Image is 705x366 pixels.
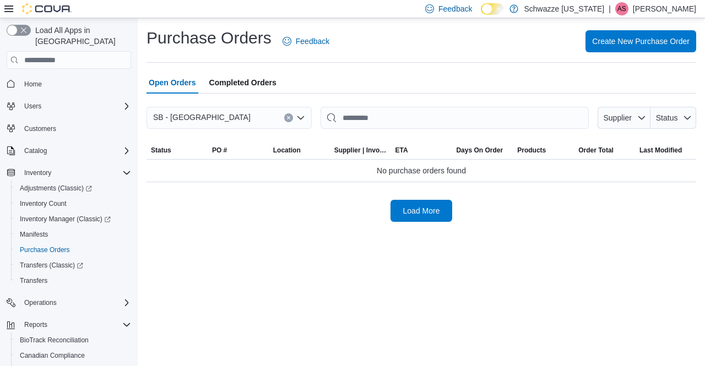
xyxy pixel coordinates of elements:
span: PO # [212,146,227,155]
span: Transfers [15,274,131,287]
span: Open Orders [149,72,196,94]
span: Inventory Manager (Classic) [20,215,111,223]
span: ETA [395,146,408,155]
span: Transfers (Classic) [15,259,131,272]
span: No purchase orders found [377,164,466,177]
span: BioTrack Reconciliation [15,334,131,347]
button: ETA [391,141,452,159]
span: Order Total [578,146,614,155]
span: Catalog [20,144,131,157]
p: | [609,2,611,15]
div: Alyssa Savin [615,2,628,15]
span: Customers [20,122,131,135]
span: AS [617,2,626,15]
span: Users [20,100,131,113]
span: Inventory Manager (Classic) [15,212,131,226]
input: Dark Mode [481,3,504,15]
button: Reports [2,317,135,332]
button: Canadian Compliance [11,348,135,363]
a: Inventory Manager (Classic) [11,211,135,227]
h1: Purchase Orders [147,27,272,49]
img: Cova [22,3,72,14]
span: Days On Order [456,146,503,155]
a: Transfers [15,274,52,287]
a: Purchase Orders [15,243,74,256]
span: Products [517,146,546,155]
button: Status [650,107,696,129]
span: Home [20,77,131,90]
span: Canadian Compliance [15,349,131,362]
button: Reports [20,318,52,331]
button: Manifests [11,227,135,242]
button: Open list of options [296,113,305,122]
span: Inventory Count [15,197,131,210]
span: Status [656,113,678,122]
button: Supplier | Invoice Number [330,141,391,159]
button: Users [20,100,46,113]
span: BioTrack Reconciliation [20,336,89,345]
p: Schwazze [US_STATE] [524,2,604,15]
button: Purchase Orders [11,242,135,258]
span: Home [24,80,42,89]
button: Order Total [574,141,635,159]
a: Customers [20,122,61,135]
span: Manifests [15,228,131,241]
span: Create New Purchase Order [592,36,690,47]
button: Days On Order [452,141,513,159]
a: Transfers (Classic) [15,259,88,272]
span: Inventory [20,166,131,179]
span: Manifests [20,230,48,239]
button: Inventory Count [11,196,135,211]
button: Catalog [2,143,135,159]
button: Location [269,141,330,159]
button: Customers [2,121,135,136]
button: Clear input [284,113,293,122]
span: Canadian Compliance [20,351,85,360]
button: PO # [208,141,269,159]
button: Inventory [2,165,135,181]
div: Location [273,146,301,155]
a: Feedback [278,30,334,52]
span: Supplier | Invoice Number [334,146,387,155]
span: Feedback [296,36,329,47]
span: Users [24,102,41,111]
a: Adjustments (Classic) [11,181,135,196]
button: Catalog [20,144,51,157]
a: Canadian Compliance [15,349,89,362]
span: Transfers (Classic) [20,261,83,270]
span: Purchase Orders [15,243,131,256]
button: BioTrack Reconciliation [11,332,135,348]
a: Inventory Manager (Classic) [15,212,115,226]
span: Status [151,146,171,155]
button: Operations [20,296,61,309]
span: Inventory [24,168,51,177]
a: Inventory Count [15,197,71,210]
span: Feedback [438,3,472,14]
span: Last Modified [639,146,682,155]
span: Catalog [24,146,47,155]
a: BioTrack Reconciliation [15,334,93,347]
p: [PERSON_NAME] [633,2,696,15]
button: Last Modified [635,141,696,159]
span: Adjustments (Classic) [20,184,92,193]
button: Create New Purchase Order [585,30,696,52]
a: Manifests [15,228,52,241]
span: Adjustments (Classic) [15,182,131,195]
span: Load More [403,205,440,216]
span: Customers [24,124,56,133]
button: Load More [391,200,452,222]
input: This is a search bar. After typing your query, hit enter to filter the results lower in the page. [321,107,589,129]
span: Transfers [20,276,47,285]
span: Operations [24,298,57,307]
a: Home [20,78,46,91]
a: Adjustments (Classic) [15,182,96,195]
a: Transfers (Classic) [11,258,135,273]
span: Inventory Count [20,199,67,208]
button: Transfers [11,273,135,288]
span: SB - [GEOGRAPHIC_DATA] [153,111,251,124]
button: Inventory [20,166,56,179]
span: Reports [20,318,131,331]
span: Load All Apps in [GEOGRAPHIC_DATA] [31,25,131,47]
